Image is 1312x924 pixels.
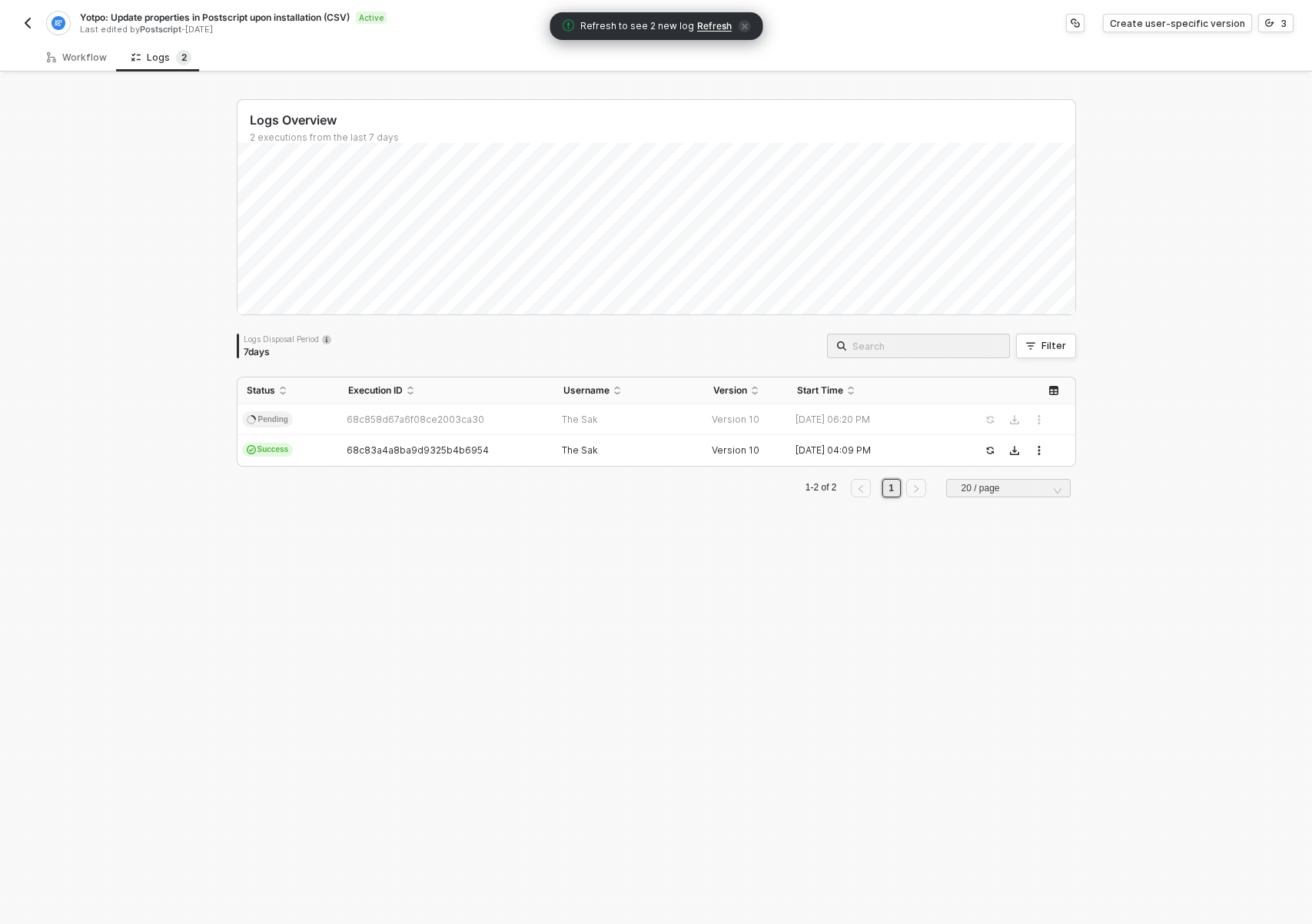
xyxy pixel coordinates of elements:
span: 20 / page [962,477,1061,500]
span: icon-versioning [1265,18,1274,28]
span: Execution ID [348,384,403,397]
button: Create user-specific version [1103,14,1252,32]
span: Pending [242,411,293,428]
div: [DATE] 04:09 PM [788,444,955,457]
button: back [18,14,37,32]
div: 3 [1280,17,1287,30]
span: Status [247,384,275,396]
span: 2 [181,52,187,63]
li: Previous Page [849,479,873,497]
span: icon-spinner [247,413,257,424]
th: Version [704,377,788,404]
span: Version 10 [712,444,759,456]
span: 68c83a4a8ba9d9325b4b6954 [347,444,489,456]
span: icon-success-page [985,446,995,455]
span: The Sak [562,444,598,456]
a: 1 [884,480,898,497]
span: Refresh [697,20,732,32]
span: icon-table [1049,386,1058,395]
input: Page Size [955,480,1061,497]
div: Logs Overview [250,112,1075,128]
span: right [912,484,921,494]
span: The Sak [562,414,598,425]
span: Postscript [140,24,181,35]
div: 2 executions from the last 7 days [250,131,1075,144]
div: Logs [131,50,191,65]
button: Filter [1016,334,1076,358]
button: 3 [1258,14,1294,32]
span: Version 10 [712,414,759,425]
span: Version [713,384,747,397]
th: Start Time [788,377,968,404]
img: integration-icon [51,16,65,30]
div: Filter [1041,340,1066,352]
button: left [851,479,871,497]
span: Username [563,384,609,397]
span: icon-close [738,20,750,32]
div: Page Size [946,479,1071,504]
div: [DATE] 06:20 PM [788,414,955,426]
div: Logs Disposal Period [244,334,331,344]
span: Success [242,443,294,457]
span: Refresh to see 2 new log [580,19,694,34]
span: Yotpo: Update properties in Postscript upon installation (CSV) [80,11,350,24]
div: Create user-specific version [1110,17,1245,30]
span: Start Time [797,384,843,397]
div: Last edited by - [DATE] [80,24,592,35]
li: 1 [882,479,901,497]
sup: 2 [176,50,191,65]
span: left [856,484,865,494]
th: Username [554,377,704,404]
span: 68c858d67a6f08ce2003ca30 [347,414,484,425]
button: right [906,479,926,497]
span: icon-cards [247,445,256,454]
th: Execution ID [339,377,554,404]
div: Workflow [47,52,107,64]
span: Active [356,12,387,24]
span: icon-exclamation [562,19,574,32]
li: 1-2 of 2 [803,479,839,497]
li: Next Page [904,479,928,497]
div: 7 days [244,346,331,358]
span: icon-download [1010,446,1019,455]
img: back [22,17,34,29]
input: Search [852,337,1000,354]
